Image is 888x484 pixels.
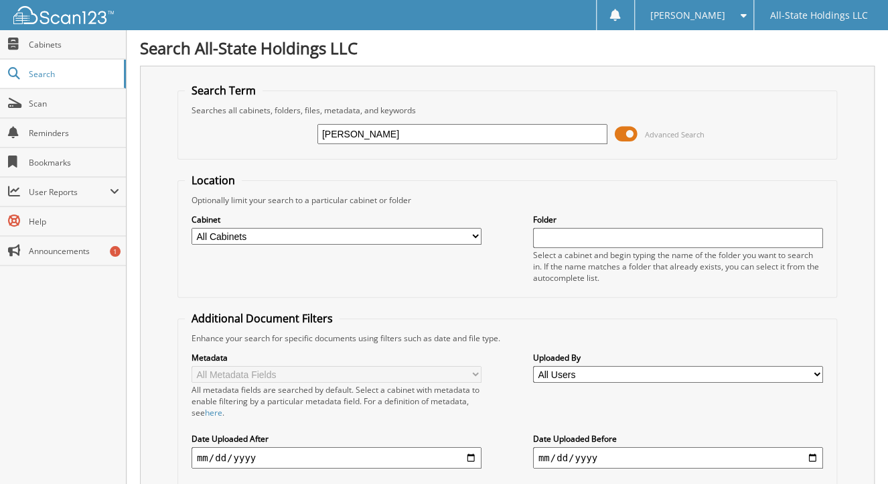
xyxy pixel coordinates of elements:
input: end [533,447,823,469]
div: 1 [110,246,121,257]
span: Bookmarks [29,157,119,168]
span: Advanced Search [644,129,704,139]
div: Searches all cabinets, folders, files, metadata, and keywords [185,105,830,116]
span: All-State Holdings LLC [769,11,867,19]
div: Select a cabinet and begin typing the name of the folder you want to search in. If the name match... [533,249,823,284]
label: Cabinet [192,214,482,225]
input: start [192,447,482,469]
div: Enhance your search for specific documents using filters such as date and file type. [185,332,830,344]
div: All metadata fields are searched by default. Select a cabinet with metadata to enable filtering b... [192,384,482,418]
iframe: Chat Widget [821,420,888,484]
div: Optionally limit your search to a particular cabinet or folder [185,194,830,206]
legend: Search Term [185,83,263,98]
label: Date Uploaded Before [533,433,823,444]
a: here [205,407,222,418]
span: Scan [29,98,119,109]
span: Help [29,216,119,227]
label: Metadata [192,352,482,363]
span: Reminders [29,127,119,139]
span: Announcements [29,245,119,257]
img: scan123-logo-white.svg [13,6,114,24]
legend: Location [185,173,242,188]
label: Uploaded By [533,352,823,363]
label: Folder [533,214,823,225]
span: Search [29,68,117,80]
legend: Additional Document Filters [185,311,340,326]
span: [PERSON_NAME] [650,11,725,19]
span: User Reports [29,186,110,198]
h1: Search All-State Holdings LLC [140,37,875,59]
span: Cabinets [29,39,119,50]
label: Date Uploaded After [192,433,482,444]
